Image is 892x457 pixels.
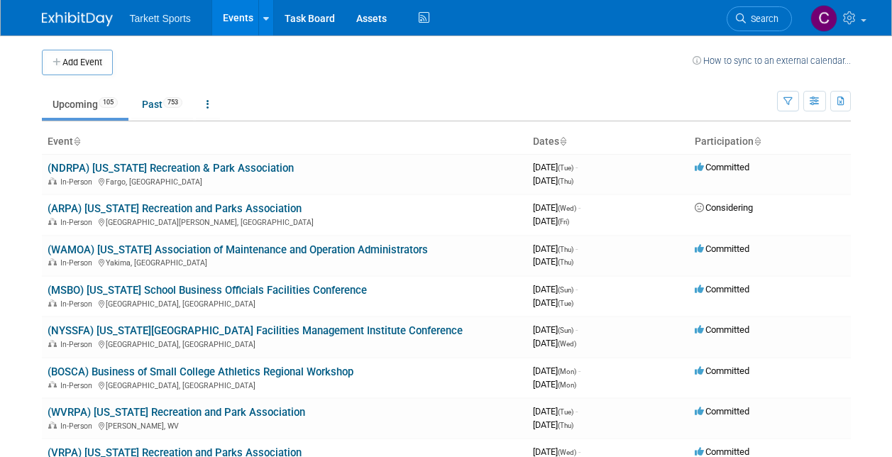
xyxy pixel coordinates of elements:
[533,216,569,226] span: [DATE]
[60,218,97,227] span: In-Person
[558,326,573,334] span: (Sun)
[558,448,576,456] span: (Wed)
[48,338,522,349] div: [GEOGRAPHIC_DATA], [GEOGRAPHIC_DATA]
[578,365,580,376] span: -
[533,243,578,254] span: [DATE]
[558,258,573,266] span: (Thu)
[558,177,573,185] span: (Thu)
[533,175,573,186] span: [DATE]
[48,202,302,215] a: (ARPA) [US_STATE] Recreation and Parks Association
[131,91,193,118] a: Past753
[48,284,367,297] a: (MSBO) [US_STATE] School Business Officials Facilities Conference
[48,365,353,378] a: (BOSCA) Business of Small College Athletics Regional Workshop
[42,12,113,26] img: ExhibitDay
[42,91,128,118] a: Upcoming105
[48,379,522,390] div: [GEOGRAPHIC_DATA], [GEOGRAPHIC_DATA]
[533,324,578,335] span: [DATE]
[558,422,573,429] span: (Thu)
[533,406,578,417] span: [DATE]
[163,97,182,108] span: 753
[576,243,578,254] span: -
[558,164,573,172] span: (Tue)
[60,258,97,268] span: In-Person
[73,136,80,147] a: Sort by Event Name
[48,218,57,225] img: In-Person Event
[533,379,576,390] span: [DATE]
[695,324,749,335] span: Committed
[695,365,749,376] span: Committed
[689,130,851,154] th: Participation
[810,5,837,32] img: Christa Collins
[727,6,792,31] a: Search
[60,299,97,309] span: In-Person
[533,202,580,213] span: [DATE]
[48,162,294,175] a: (NDRPA) [US_STATE] Recreation & Park Association
[693,55,851,66] a: How to sync to an external calendar...
[695,243,749,254] span: Committed
[558,286,573,294] span: (Sun)
[533,419,573,430] span: [DATE]
[558,408,573,416] span: (Tue)
[533,162,578,172] span: [DATE]
[558,381,576,389] span: (Mon)
[527,130,689,154] th: Dates
[99,97,118,108] span: 105
[48,258,57,265] img: In-Person Event
[48,256,522,268] div: Yakima, [GEOGRAPHIC_DATA]
[48,381,57,388] img: In-Person Event
[533,446,580,457] span: [DATE]
[42,130,527,154] th: Event
[533,297,573,308] span: [DATE]
[48,243,428,256] a: (WAMOA) [US_STATE] Association of Maintenance and Operation Administrators
[559,136,566,147] a: Sort by Start Date
[130,13,191,24] span: Tarkett Sports
[48,324,463,337] a: (NYSSFA) [US_STATE][GEOGRAPHIC_DATA] Facilities Management Institute Conference
[533,284,578,294] span: [DATE]
[558,246,573,253] span: (Thu)
[60,177,97,187] span: In-Person
[558,204,576,212] span: (Wed)
[48,216,522,227] div: [GEOGRAPHIC_DATA][PERSON_NAME], [GEOGRAPHIC_DATA]
[48,297,522,309] div: [GEOGRAPHIC_DATA], [GEOGRAPHIC_DATA]
[60,422,97,431] span: In-Person
[48,175,522,187] div: Fargo, [GEOGRAPHIC_DATA]
[533,338,576,348] span: [DATE]
[558,218,569,226] span: (Fri)
[695,406,749,417] span: Committed
[578,202,580,213] span: -
[578,446,580,457] span: -
[48,422,57,429] img: In-Person Event
[695,202,753,213] span: Considering
[42,50,113,75] button: Add Event
[576,324,578,335] span: -
[48,177,57,185] img: In-Person Event
[746,13,778,24] span: Search
[558,368,576,375] span: (Mon)
[48,419,522,431] div: [PERSON_NAME], WV
[558,299,573,307] span: (Tue)
[754,136,761,147] a: Sort by Participation Type
[576,284,578,294] span: -
[48,406,305,419] a: (WVRPA) [US_STATE] Recreation and Park Association
[60,340,97,349] span: In-Person
[695,284,749,294] span: Committed
[48,299,57,307] img: In-Person Event
[695,446,749,457] span: Committed
[48,340,57,347] img: In-Person Event
[576,162,578,172] span: -
[558,340,576,348] span: (Wed)
[695,162,749,172] span: Committed
[576,406,578,417] span: -
[60,381,97,390] span: In-Person
[533,365,580,376] span: [DATE]
[533,256,573,267] span: [DATE]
